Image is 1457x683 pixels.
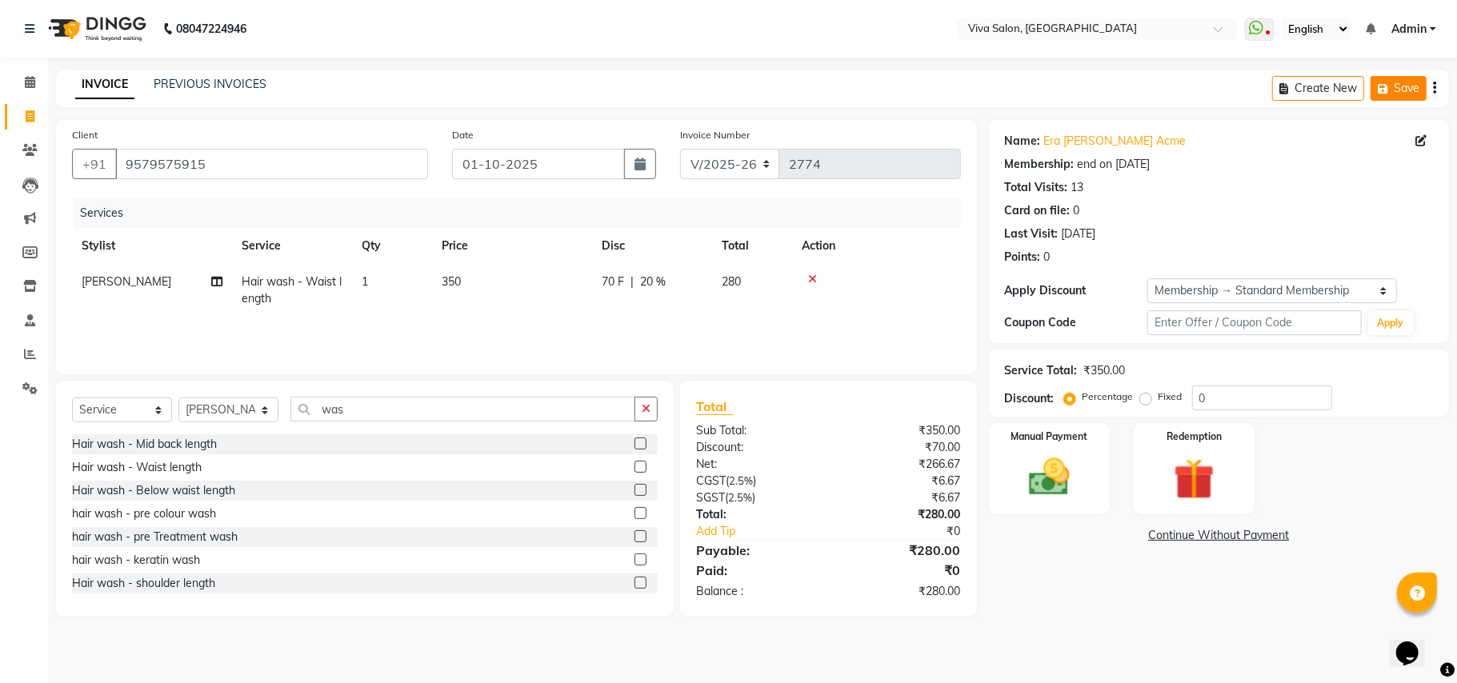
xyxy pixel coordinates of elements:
[72,529,238,545] div: hair wash - pre Treatment wash
[728,491,752,504] span: 2.5%
[1005,133,1041,150] div: Name:
[1371,76,1427,101] button: Save
[684,489,828,506] div: ( )
[828,541,972,560] div: ₹280.00
[72,436,217,453] div: Hair wash - Mid back length
[684,439,828,456] div: Discount:
[722,274,741,289] span: 280
[1005,314,1147,331] div: Coupon Code
[72,149,117,179] button: +91
[1011,429,1087,444] label: Manual Payment
[1272,76,1364,101] button: Create New
[684,583,828,600] div: Balance :
[72,482,235,499] div: Hair wash - Below waist length
[1044,249,1051,266] div: 0
[1390,619,1441,667] iframe: chat widget
[1005,226,1059,242] div: Last Visit:
[1084,362,1126,379] div: ₹350.00
[74,198,973,228] div: Services
[1368,311,1414,335] button: Apply
[1005,282,1147,299] div: Apply Discount
[729,474,753,487] span: 2.5%
[352,228,432,264] th: Qty
[1044,133,1187,150] a: Era [PERSON_NAME] Acme
[72,128,98,142] label: Client
[1161,453,1227,505] img: _gift.svg
[176,6,246,51] b: 08047224946
[1062,226,1096,242] div: [DATE]
[684,422,828,439] div: Sub Total:
[290,397,635,421] input: Search or Scan
[452,128,474,142] label: Date
[1016,453,1083,501] img: _cash.svg
[684,541,828,560] div: Payable:
[432,228,592,264] th: Price
[828,489,972,506] div: ₹6.67
[828,561,972,580] div: ₹0
[72,575,215,592] div: Hair wash - shoulder length
[362,274,368,289] span: 1
[72,552,200,569] div: hair wash - keratin wash
[828,439,972,456] div: ₹70.00
[592,228,712,264] th: Disc
[1167,429,1222,444] label: Redemption
[684,523,852,540] a: Add Tip
[992,527,1446,544] a: Continue Without Payment
[1005,390,1055,407] div: Discount:
[680,128,750,142] label: Invoice Number
[712,228,792,264] th: Total
[640,274,666,290] span: 20 %
[75,70,134,99] a: INVOICE
[828,456,972,473] div: ₹266.67
[41,6,150,51] img: logo
[72,228,232,264] th: Stylist
[684,456,828,473] div: Net:
[242,274,342,306] span: Hair wash - Waist length
[828,473,972,489] div: ₹6.67
[852,523,972,540] div: ₹0
[1078,156,1151,173] div: end on [DATE]
[1391,21,1427,38] span: Admin
[232,228,352,264] th: Service
[1005,179,1068,196] div: Total Visits:
[1005,249,1041,266] div: Points:
[792,228,961,264] th: Action
[828,422,972,439] div: ₹350.00
[115,149,428,179] input: Search by Name/Mobile/Email/Code
[696,473,726,488] span: CGST
[684,473,828,489] div: ( )
[1071,179,1084,196] div: 13
[602,274,624,290] span: 70 F
[684,561,828,580] div: Paid:
[1005,362,1078,379] div: Service Total:
[1074,202,1080,219] div: 0
[82,274,171,289] span: [PERSON_NAME]
[696,490,725,505] span: SGST
[442,274,461,289] span: 350
[630,274,634,290] span: |
[154,77,266,91] a: PREVIOUS INVOICES
[1147,310,1362,335] input: Enter Offer / Coupon Code
[684,506,828,523] div: Total:
[1005,156,1075,173] div: Membership:
[1083,389,1134,404] label: Percentage
[696,398,733,415] span: Total
[72,505,216,522] div: hair wash - pre colour wash
[1159,389,1183,404] label: Fixed
[72,459,202,476] div: Hair wash - Waist length
[828,583,972,600] div: ₹280.00
[828,506,972,523] div: ₹280.00
[1005,202,1071,219] div: Card on file:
